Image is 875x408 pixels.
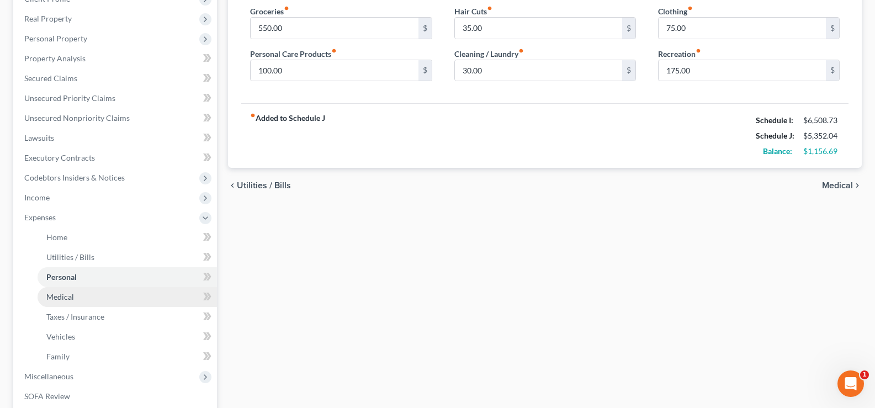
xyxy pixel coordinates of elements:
[658,48,701,60] label: Recreation
[24,372,73,381] span: Miscellaneous
[822,181,862,190] button: Medical chevron_right
[15,108,217,128] a: Unsecured Nonpriority Claims
[622,60,635,81] div: $
[46,252,94,262] span: Utilities / Bills
[24,73,77,83] span: Secured Claims
[455,60,622,81] input: --
[756,131,794,140] strong: Schedule J:
[756,115,793,125] strong: Schedule I:
[803,115,840,126] div: $6,508.73
[763,146,792,156] strong: Balance:
[454,48,524,60] label: Cleaning / Laundry
[24,173,125,182] span: Codebtors Insiders & Notices
[250,113,256,118] i: fiber_manual_record
[24,113,130,123] span: Unsecured Nonpriority Claims
[24,153,95,162] span: Executory Contracts
[659,18,826,39] input: --
[622,18,635,39] div: $
[24,93,115,103] span: Unsecured Priority Claims
[24,54,86,63] span: Property Analysis
[38,227,217,247] a: Home
[228,181,237,190] i: chevron_left
[38,327,217,347] a: Vehicles
[487,6,492,11] i: fiber_manual_record
[38,267,217,287] a: Personal
[38,307,217,327] a: Taxes / Insurance
[46,272,77,282] span: Personal
[46,312,104,321] span: Taxes / Insurance
[38,287,217,307] a: Medical
[860,370,869,379] span: 1
[46,292,74,301] span: Medical
[518,48,524,54] i: fiber_manual_record
[418,18,432,39] div: $
[46,332,75,341] span: Vehicles
[284,6,289,11] i: fiber_manual_record
[822,181,853,190] span: Medical
[418,60,432,81] div: $
[250,6,289,17] label: Groceries
[15,386,217,406] a: SOFA Review
[853,181,862,190] i: chevron_right
[15,88,217,108] a: Unsecured Priority Claims
[24,391,70,401] span: SOFA Review
[250,113,325,159] strong: Added to Schedule J
[803,130,840,141] div: $5,352.04
[24,14,72,23] span: Real Property
[659,60,826,81] input: --
[15,128,217,148] a: Lawsuits
[251,60,418,81] input: --
[24,34,87,43] span: Personal Property
[250,48,337,60] label: Personal Care Products
[24,193,50,202] span: Income
[38,347,217,367] a: Family
[826,60,839,81] div: $
[826,18,839,39] div: $
[46,232,67,242] span: Home
[15,148,217,168] a: Executory Contracts
[331,48,337,54] i: fiber_manual_record
[46,352,70,361] span: Family
[455,18,622,39] input: --
[38,247,217,267] a: Utilities / Bills
[24,213,56,222] span: Expenses
[803,146,840,157] div: $1,156.69
[15,49,217,68] a: Property Analysis
[251,18,418,39] input: --
[228,181,291,190] button: chevron_left Utilities / Bills
[658,6,693,17] label: Clothing
[237,181,291,190] span: Utilities / Bills
[15,68,217,88] a: Secured Claims
[696,48,701,54] i: fiber_manual_record
[837,370,864,397] iframe: Intercom live chat
[687,6,693,11] i: fiber_manual_record
[24,133,54,142] span: Lawsuits
[454,6,492,17] label: Hair Cuts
